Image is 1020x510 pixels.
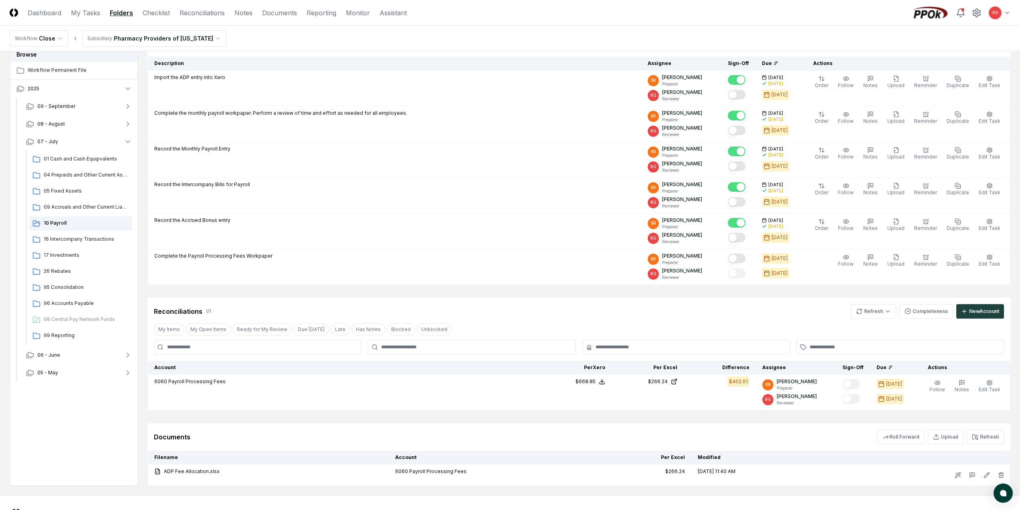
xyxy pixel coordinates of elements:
p: [PERSON_NAME] [662,232,702,239]
div: Actions [921,364,1004,371]
p: Reviewer [662,203,702,209]
p: Preparer [662,260,702,266]
span: Upload [887,118,905,124]
span: Duplicate [947,225,969,231]
button: Roll Forward [878,430,925,444]
button: Order [813,145,830,162]
span: Upload [887,154,905,160]
button: Mark complete [728,90,745,100]
button: 05 - May [20,364,138,382]
p: [PERSON_NAME] [662,181,702,188]
p: [PERSON_NAME] [662,145,702,152]
a: 04 Prepaids and Other Current Assets [29,168,132,183]
span: 2025 [28,85,39,92]
button: Reminder [913,74,939,91]
button: Reminder [913,145,939,162]
span: Edit Task [979,225,1000,231]
nav: breadcrumb [10,30,226,47]
div: Due [762,60,794,67]
span: Workflow Permanent File [28,67,132,74]
span: Order [815,225,828,231]
th: Assignee [641,57,721,71]
p: Reviewer [662,239,702,245]
th: Modified [691,451,830,465]
p: Record the Accrued Bonus entry [154,217,230,224]
a: ADP Fee Allocation.xlsx [154,468,382,475]
span: Edit Task [979,189,1000,195]
span: RG [650,164,656,170]
p: Preparer [777,385,817,391]
div: 1 / 1 [206,308,211,315]
span: 05 Fixed Assets [44,187,129,195]
button: Upload [886,252,906,269]
p: [PERSON_NAME] [662,124,702,132]
button: Mark complete [842,394,860,404]
button: Order [813,74,830,91]
span: 08 - August [37,120,65,128]
span: 6060 [154,378,167,384]
button: Notes [862,252,879,269]
button: Notes [862,74,879,91]
span: RG [650,271,656,277]
p: Reviewer [777,400,817,406]
img: PPOk logo [911,6,949,19]
span: 10 Payroll [44,219,129,227]
button: Mark complete [728,75,745,85]
span: 99 Reporting [44,332,129,339]
span: 17 Investments [44,252,129,259]
span: BR [651,77,656,83]
button: Reminder [913,217,939,234]
span: Follow [838,261,854,267]
button: Notes [953,378,971,395]
p: Reviewer [662,96,702,102]
span: BR [766,382,771,388]
span: [DATE] [768,217,783,224]
button: My Open Items [186,323,231,335]
div: [DATE] [768,116,783,122]
a: 09 Accruals and Other Current Liabilities [29,200,132,215]
button: Follow [836,110,855,126]
a: $266.24 [618,378,677,385]
a: 17 Investments [29,248,132,263]
button: Follow [836,181,855,198]
span: Follow [838,154,854,160]
a: 01 Cash and Cash Equipvalents [29,152,132,167]
h3: Browse [10,47,137,62]
span: Duplicate [947,118,969,124]
div: $402.61 [729,378,748,385]
span: 98 Central Pay Network Funds [44,316,129,323]
p: Preparer [662,152,702,158]
button: Order [813,217,830,234]
p: [PERSON_NAME] [662,74,702,81]
th: Difference [684,361,756,375]
div: [DATE] [886,395,902,402]
div: [DATE] [772,255,788,262]
a: Folders [110,8,133,18]
p: Reviewer [662,167,702,173]
button: Refresh [851,304,896,319]
div: 2025 [10,98,138,383]
button: 06 - June [20,346,138,364]
p: Preparer [662,81,702,87]
th: Sign-Off [721,57,755,71]
button: Duplicate [945,145,971,162]
th: Sign-Off [836,361,870,375]
a: Reporting [307,8,336,18]
span: 05 - May [37,369,58,376]
button: Notes [862,110,879,126]
div: Due [877,364,909,371]
button: Follow [836,217,855,234]
span: [DATE] [768,146,783,152]
a: 26 Rebates [29,264,132,279]
p: [PERSON_NAME] [777,378,817,385]
span: Edit Task [979,261,1000,267]
span: Edit Task [979,154,1000,160]
button: NewAccount [956,304,1004,319]
span: 06 - June [37,352,60,359]
button: Duplicate [945,74,971,91]
a: My Tasks [71,8,100,18]
button: Mark complete [728,182,745,192]
p: Import the ADP entry into Xero [154,74,225,81]
th: Per Excel [612,361,684,375]
span: Duplicate [947,189,969,195]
